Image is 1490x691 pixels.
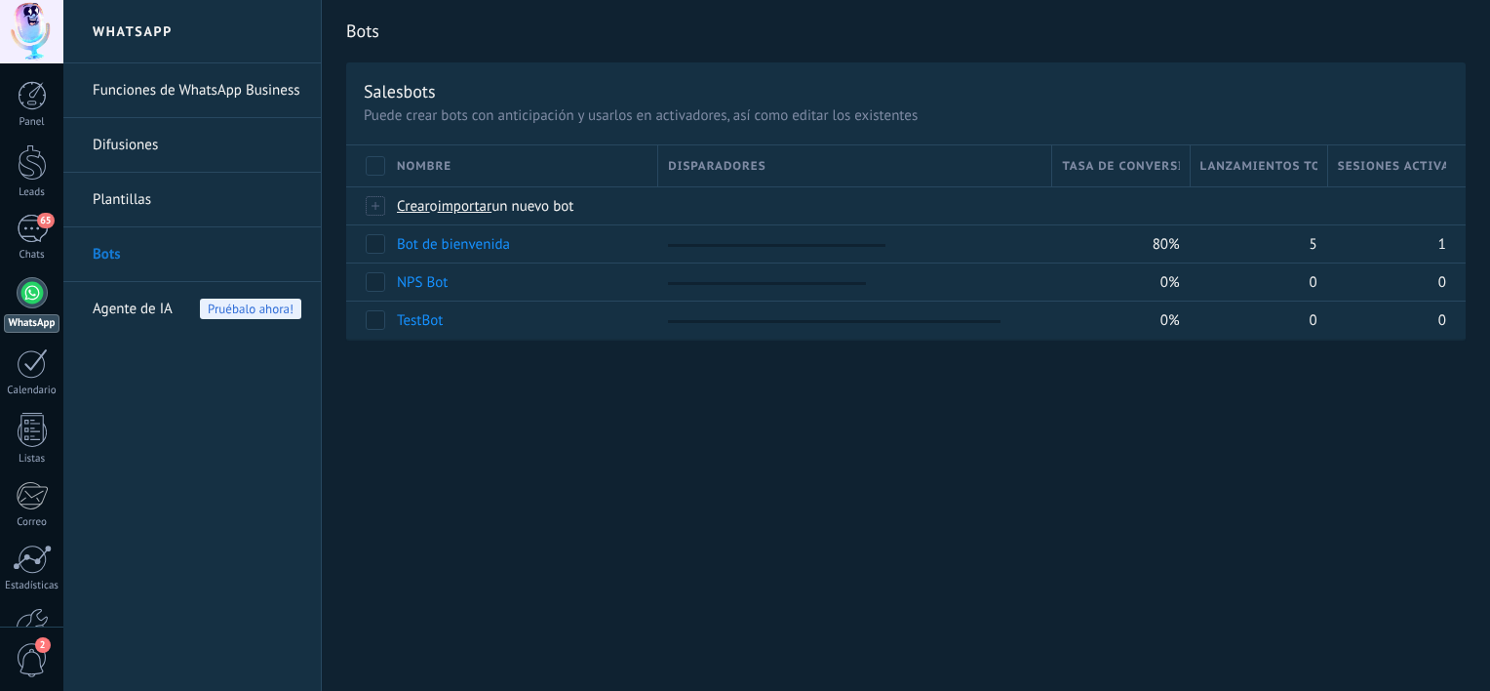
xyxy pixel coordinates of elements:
span: 0 [1310,311,1317,330]
div: 0% [1052,264,1180,301]
a: Agente de IA Pruébalo ahora! [93,282,301,337]
div: 5 [1191,225,1318,263]
li: Funciones de WhatsApp Business [63,63,321,118]
span: 0 [1438,311,1446,330]
span: 65 [37,213,54,228]
span: 0 [1310,273,1317,292]
span: o [430,197,438,216]
span: 1 [1438,235,1446,254]
a: NPS Bot [397,273,448,292]
h2: Bots [346,12,1466,51]
span: Disparadores [668,157,765,176]
span: 80% [1153,235,1180,254]
span: Pruébalo ahora! [200,299,301,319]
div: Calendario [4,385,60,397]
div: 80% [1052,225,1180,263]
span: 2 [35,637,51,653]
div: Panel [4,116,60,129]
a: Plantillas [93,173,301,227]
div: 0% [1052,302,1180,339]
a: Difusiones [93,118,301,173]
a: TestBot [397,311,443,330]
div: Listas [4,453,60,466]
div: Bots [1191,187,1318,224]
div: 0 [1191,302,1318,339]
li: Plantillas [63,173,321,227]
div: 1 [1328,225,1446,263]
span: Sesiones activas [1338,157,1446,176]
span: 5 [1310,235,1317,254]
div: 0 [1328,264,1446,301]
span: Crear [397,197,430,216]
div: Estadísticas [4,580,60,592]
a: Bots [93,227,301,282]
span: importar [438,197,492,216]
span: 0 [1438,273,1446,292]
li: Agente de IA [63,282,321,336]
div: Salesbots [364,80,436,102]
a: Bot de bienvenida [397,235,510,254]
div: Chats [4,249,60,262]
div: Bots [1328,187,1446,224]
span: 0% [1160,311,1180,330]
li: Difusiones [63,118,321,173]
a: Funciones de WhatsApp Business [93,63,301,118]
div: Leads [4,186,60,199]
span: Tasa de conversión [1062,157,1179,176]
div: WhatsApp [4,314,59,333]
div: 0 [1191,264,1318,301]
div: 0 [1328,302,1446,339]
p: Puede crear bots con anticipación y usarlos en activadores, así como editar los existentes [364,106,1448,125]
span: Lanzamientos totales [1200,157,1317,176]
span: Agente de IA [93,282,173,337]
li: Bots [63,227,321,282]
span: un nuevo bot [491,197,573,216]
div: Correo [4,516,60,529]
span: 0% [1160,273,1180,292]
span: Nombre [397,157,451,176]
